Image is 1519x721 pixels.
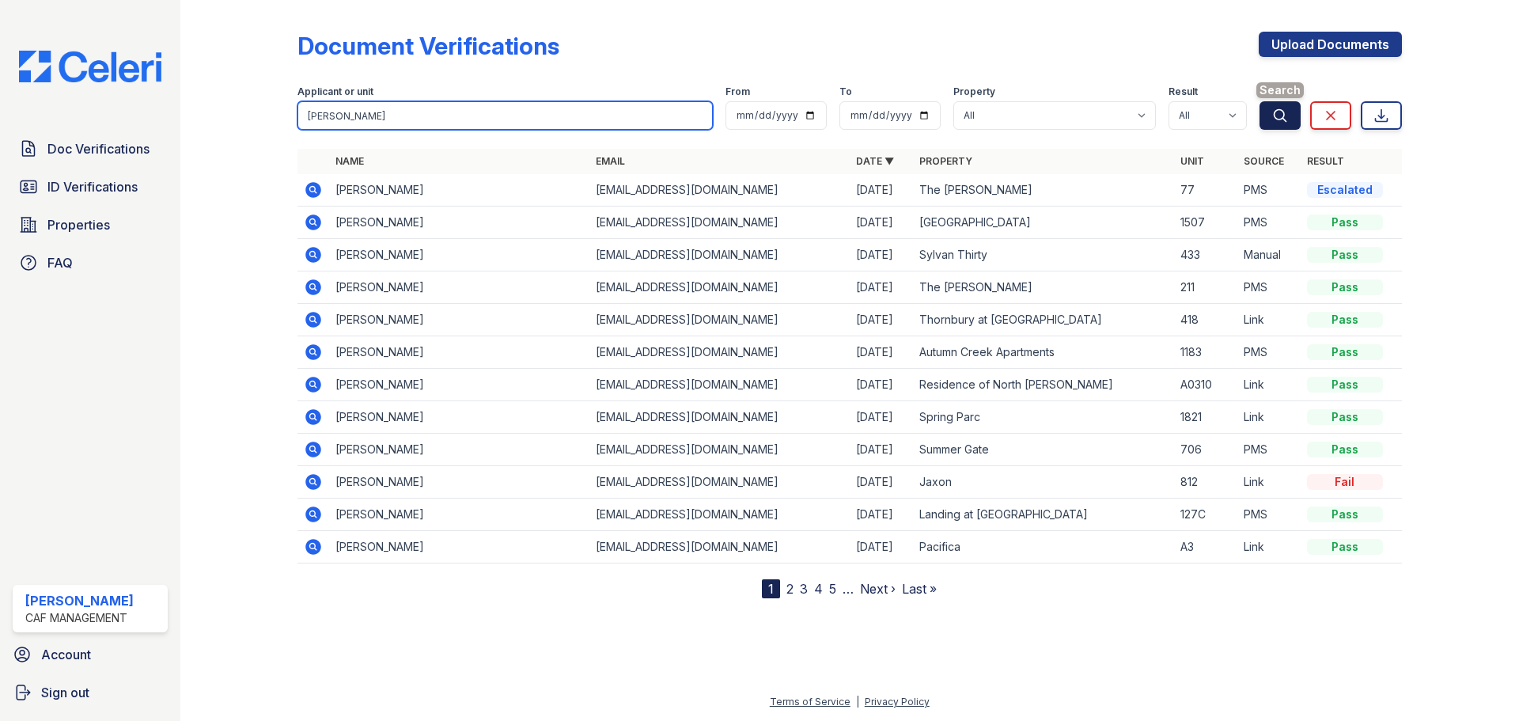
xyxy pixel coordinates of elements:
[850,336,913,369] td: [DATE]
[1237,336,1301,369] td: PMS
[25,591,134,610] div: [PERSON_NAME]
[1307,507,1383,522] div: Pass
[589,499,850,531] td: [EMAIL_ADDRESS][DOMAIN_NAME]
[850,499,913,531] td: [DATE]
[589,207,850,239] td: [EMAIL_ADDRESS][DOMAIN_NAME]
[829,581,836,597] a: 5
[297,32,559,60] div: Document Verifications
[913,401,1173,434] td: Spring Parc
[1307,344,1383,360] div: Pass
[850,304,913,336] td: [DATE]
[1174,304,1237,336] td: 418
[1174,239,1237,271] td: 433
[329,369,589,401] td: [PERSON_NAME]
[329,304,589,336] td: [PERSON_NAME]
[1237,369,1301,401] td: Link
[329,401,589,434] td: [PERSON_NAME]
[1174,499,1237,531] td: 127C
[1307,214,1383,230] div: Pass
[329,499,589,531] td: [PERSON_NAME]
[1307,409,1383,425] div: Pass
[1307,155,1344,167] a: Result
[1180,155,1204,167] a: Unit
[589,336,850,369] td: [EMAIL_ADDRESS][DOMAIN_NAME]
[770,696,850,708] a: Terms of Service
[725,85,750,98] label: From
[1256,82,1304,98] span: Search
[1237,304,1301,336] td: Link
[329,207,589,239] td: [PERSON_NAME]
[41,645,91,664] span: Account
[850,531,913,564] td: [DATE]
[856,696,859,708] div: |
[1174,401,1237,434] td: 1821
[1307,247,1383,263] div: Pass
[860,581,896,597] a: Next ›
[843,579,854,598] span: …
[1307,474,1383,490] div: Fail
[850,401,913,434] td: [DATE]
[1169,85,1198,98] label: Result
[47,177,138,196] span: ID Verifications
[596,155,625,167] a: Email
[913,239,1173,271] td: Sylvan Thirty
[913,174,1173,207] td: The [PERSON_NAME]
[913,336,1173,369] td: Autumn Creek Apartments
[800,581,808,597] a: 3
[589,401,850,434] td: [EMAIL_ADDRESS][DOMAIN_NAME]
[919,155,972,167] a: Property
[6,51,174,82] img: CE_Logo_Blue-a8612792a0a2168367f1c8372b55b34899dd931a85d93a1a3d3e32e68fde9ad4.png
[1237,239,1301,271] td: Manual
[13,171,168,203] a: ID Verifications
[329,336,589,369] td: [PERSON_NAME]
[814,581,823,597] a: 4
[850,434,913,466] td: [DATE]
[6,677,174,708] a: Sign out
[1237,174,1301,207] td: PMS
[1307,442,1383,457] div: Pass
[25,610,134,626] div: CAF Management
[913,207,1173,239] td: [GEOGRAPHIC_DATA]
[1237,531,1301,564] td: Link
[329,239,589,271] td: [PERSON_NAME]
[589,369,850,401] td: [EMAIL_ADDRESS][DOMAIN_NAME]
[47,215,110,234] span: Properties
[6,639,174,670] a: Account
[1307,539,1383,555] div: Pass
[1174,434,1237,466] td: 706
[1174,531,1237,564] td: A3
[1174,369,1237,401] td: A0310
[1237,207,1301,239] td: PMS
[850,271,913,304] td: [DATE]
[1174,466,1237,499] td: 812
[1174,336,1237,369] td: 1183
[329,434,589,466] td: [PERSON_NAME]
[850,369,913,401] td: [DATE]
[1307,279,1383,295] div: Pass
[589,434,850,466] td: [EMAIL_ADDRESS][DOMAIN_NAME]
[913,531,1173,564] td: Pacifica
[13,209,168,241] a: Properties
[329,466,589,499] td: [PERSON_NAME]
[1237,401,1301,434] td: Link
[839,85,852,98] label: To
[589,239,850,271] td: [EMAIL_ADDRESS][DOMAIN_NAME]
[786,581,794,597] a: 2
[913,466,1173,499] td: Jaxon
[329,271,589,304] td: [PERSON_NAME]
[913,304,1173,336] td: Thornbury at [GEOGRAPHIC_DATA]
[1174,271,1237,304] td: 211
[329,531,589,564] td: [PERSON_NAME]
[1237,434,1301,466] td: PMS
[13,247,168,279] a: FAQ
[1259,32,1402,57] a: Upload Documents
[589,271,850,304] td: [EMAIL_ADDRESS][DOMAIN_NAME]
[589,174,850,207] td: [EMAIL_ADDRESS][DOMAIN_NAME]
[850,174,913,207] td: [DATE]
[335,155,364,167] a: Name
[41,683,89,702] span: Sign out
[297,85,373,98] label: Applicant or unit
[850,466,913,499] td: [DATE]
[913,271,1173,304] td: The [PERSON_NAME]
